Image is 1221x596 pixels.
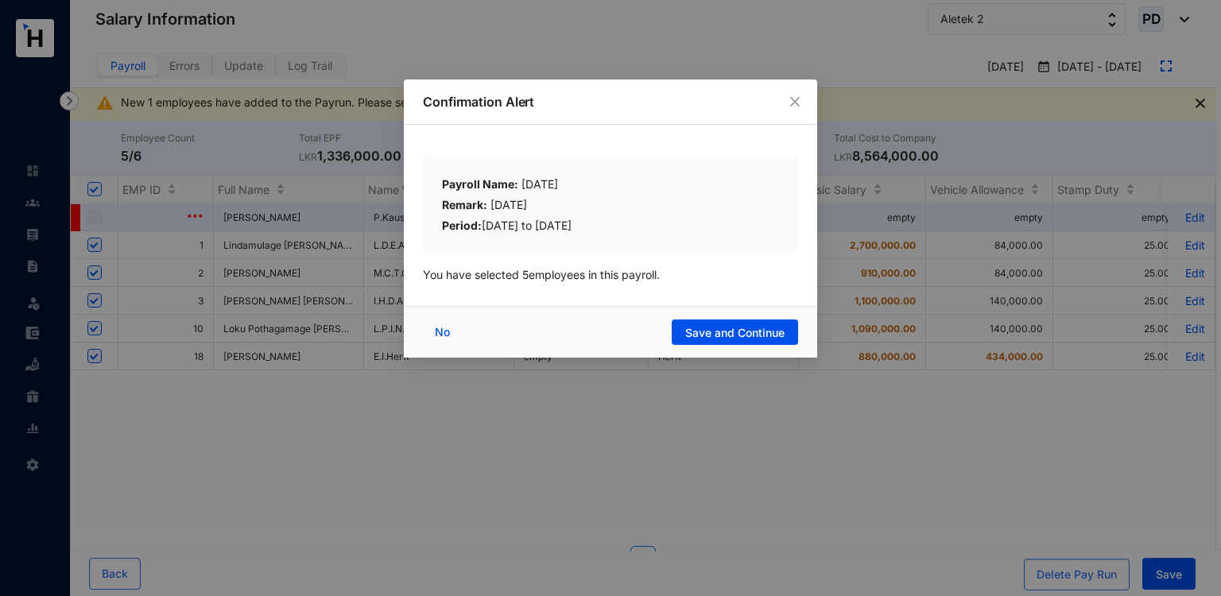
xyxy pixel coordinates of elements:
[685,325,785,341] span: Save and Continue
[423,319,466,345] button: No
[423,92,798,111] p: Confirmation Alert
[442,177,518,191] b: Payroll Name:
[442,217,779,234] div: [DATE] to [DATE]
[435,323,450,341] span: No
[442,219,482,232] b: Period:
[442,196,779,217] div: [DATE]
[789,95,801,108] span: close
[423,268,660,281] span: You have selected 5 employees in this payroll.
[786,93,804,110] button: Close
[442,198,487,211] b: Remark:
[672,319,798,345] button: Save and Continue
[442,176,779,196] div: [DATE]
